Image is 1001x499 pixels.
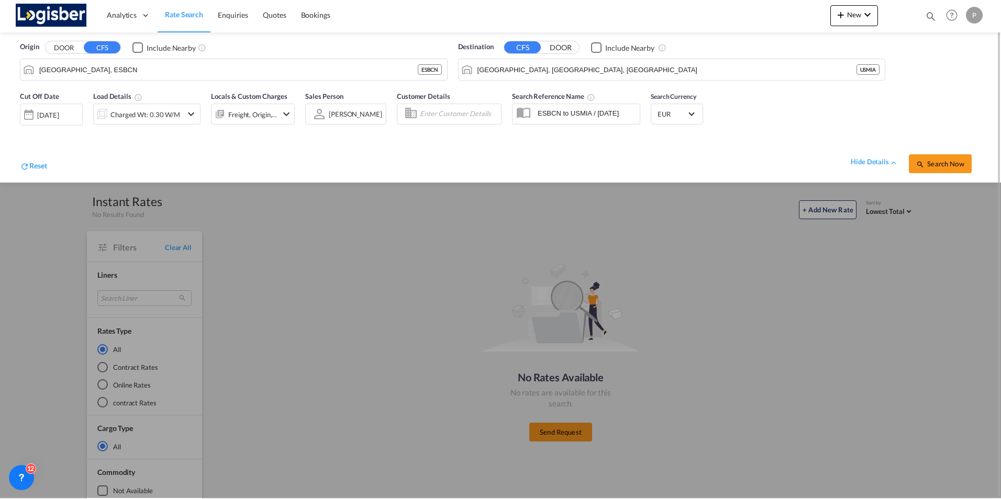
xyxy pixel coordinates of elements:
[20,42,39,52] span: Origin
[830,5,878,26] button: icon-plus 400-fgNewicon-chevron-down
[851,157,898,167] div: hide detailsicon-chevron-up
[512,92,595,100] span: Search Reference Name
[37,110,59,120] div: [DATE]
[605,43,654,53] div: Include Nearby
[966,7,983,24] div: P
[658,43,666,52] md-icon: Unchecked: Ignores neighbouring ports when fetching rates.Checked : Includes neighbouring ports w...
[185,108,197,120] md-icon: icon-chevron-down
[29,161,47,170] span: Reset
[477,62,857,77] input: Search by Port
[305,92,343,100] span: Sales Person
[397,92,450,100] span: Customer Details
[20,161,47,173] div: icon-refreshReset
[132,42,196,53] md-checkbox: Checkbox No Ink
[20,104,83,126] div: [DATE]
[861,8,874,21] md-icon: icon-chevron-down
[20,124,28,138] md-datepicker: Select
[20,59,447,80] md-input-container: Barcelona, ESBCN
[16,4,86,27] img: d7a75e507efd11eebffa5922d020a472.png
[657,106,697,121] md-select: Select Currency: € EUREuro
[211,92,287,100] span: Locals & Custom Charges
[532,105,640,121] input: Search Reference Name
[93,92,142,100] span: Load Details
[835,10,874,19] span: New
[857,64,880,75] div: USMIA
[20,92,59,100] span: Cut Off Date
[198,43,206,52] md-icon: Unchecked: Ignores neighbouring ports when fetching rates.Checked : Includes neighbouring ports w...
[134,93,142,101] md-icon: Chargeable Weight
[458,42,494,52] span: Destination
[909,154,972,173] button: icon-magnifySearch Now
[658,109,687,119] span: EUR
[916,160,964,168] span: icon-magnifySearch Now
[93,104,201,124] div: Charged Wt: 0.30 W/Micon-chevron-down
[329,110,382,118] div: [PERSON_NAME]
[504,41,541,53] button: CFS
[542,42,579,54] button: DOOR
[211,104,295,124] div: Freight Origin Destinationicon-chevron-down
[280,108,293,120] md-icon: icon-chevron-down
[651,93,696,100] span: Search Currency
[943,6,961,24] span: Help
[301,10,330,19] span: Bookings
[46,42,82,54] button: DOOR
[587,93,595,101] md-icon: Your search will be saved by the below given name
[420,106,498,122] input: Enter Customer Details
[107,10,137,20] span: Analytics
[218,10,248,19] span: Enquiries
[110,107,180,122] div: Charged Wt: 0.30 W/M
[916,160,925,168] md-icon: icon-magnify
[591,42,654,53] md-checkbox: Checkbox No Ink
[147,43,196,53] div: Include Nearby
[20,162,29,171] md-icon: icon-refresh
[39,62,418,77] input: Search by Port
[263,10,286,19] span: Quotes
[84,41,120,53] button: CFS
[165,10,203,19] span: Rate Search
[459,59,885,80] md-input-container: Miami, FL, USMIA
[889,158,898,167] md-icon: icon-chevron-up
[228,107,277,122] div: Freight Origin Destination
[943,6,966,25] div: Help
[418,64,442,75] div: ESBCN
[328,106,383,121] md-select: Sales Person: POL ALVAREZ
[925,10,937,26] div: icon-magnify
[835,8,847,21] md-icon: icon-plus 400-fg
[925,10,937,22] md-icon: icon-magnify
